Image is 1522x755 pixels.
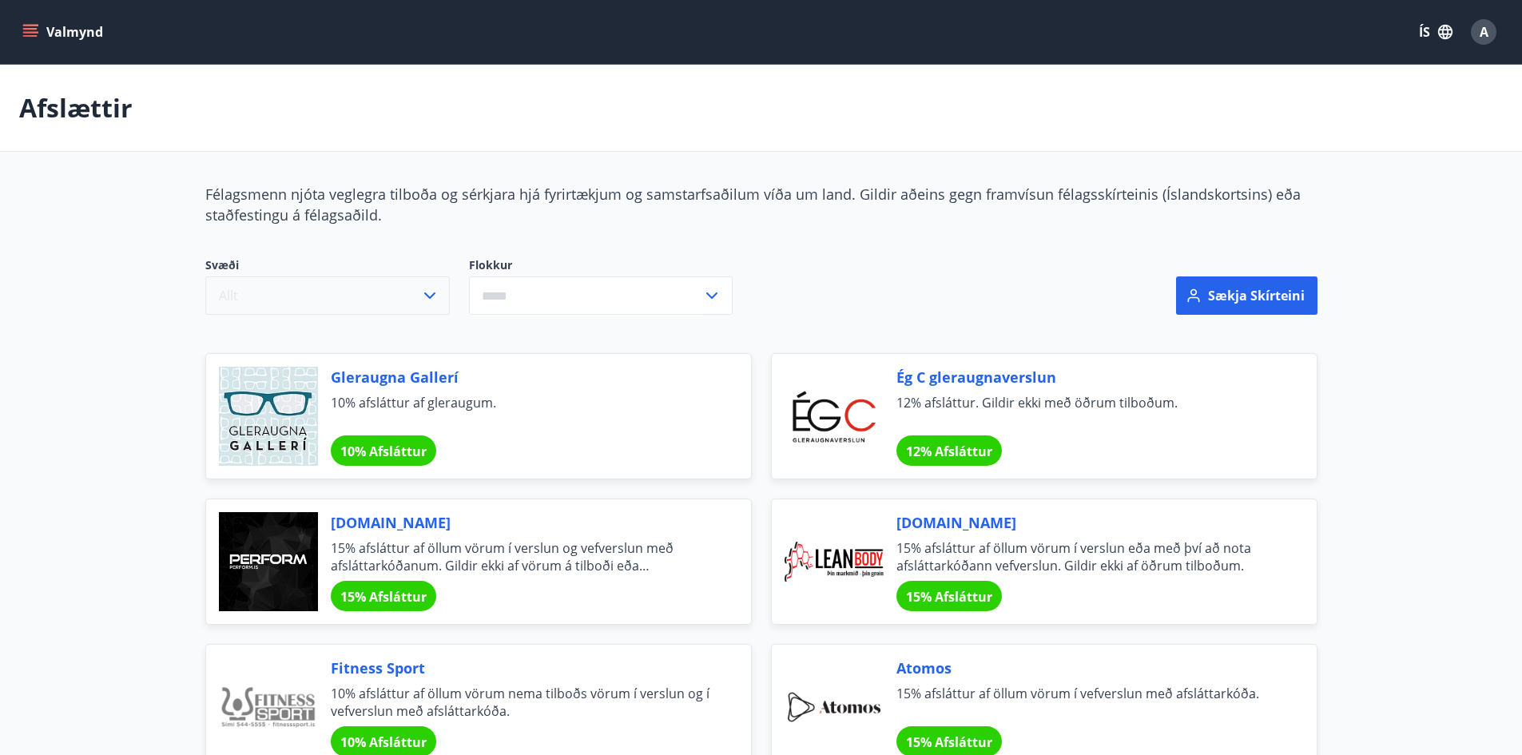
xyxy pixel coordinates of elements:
[896,658,1278,678] span: Atomos
[906,733,992,751] span: 15% Afsláttur
[1410,18,1461,46] button: ÍS
[896,394,1278,429] span: 12% afsláttur. Gildir ekki með öðrum tilboðum.
[896,539,1278,574] span: 15% afsláttur af öllum vörum í verslun eða með því að nota afsláttarkóðann vefverslun. Gildir ekk...
[331,539,713,574] span: 15% afsláttur af öllum vörum í verslun og vefverslun með afsláttarkóðanum. Gildir ekki af vörum á...
[331,658,713,678] span: Fitness Sport
[906,588,992,606] span: 15% Afsláttur
[340,733,427,751] span: 10% Afsláttur
[1176,276,1317,315] button: Sækja skírteini
[331,512,713,533] span: [DOMAIN_NAME]
[331,394,713,429] span: 10% afsláttur af gleraugum.
[205,185,1301,225] span: Félagsmenn njóta veglegra tilboða og sérkjara hjá fyrirtækjum og samstarfsaðilum víða um land. Gi...
[19,18,109,46] button: menu
[219,287,238,304] span: Allt
[205,257,450,276] span: Svæði
[205,276,450,315] button: Allt
[896,367,1278,387] span: Ég C gleraugnaverslun
[1480,23,1488,41] span: A
[896,512,1278,533] span: [DOMAIN_NAME]
[340,443,427,460] span: 10% Afsláttur
[19,90,133,125] p: Afslættir
[331,367,713,387] span: Gleraugna Gallerí
[331,685,713,720] span: 10% afsláttur af öllum vörum nema tilboðs vörum í verslun og í vefverslun með afsláttarkóða.
[896,685,1278,720] span: 15% afsláttur af öllum vörum í vefverslun með afsláttarkóða.
[340,588,427,606] span: 15% Afsláttur
[1464,13,1503,51] button: A
[469,257,733,273] label: Flokkur
[906,443,992,460] span: 12% Afsláttur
